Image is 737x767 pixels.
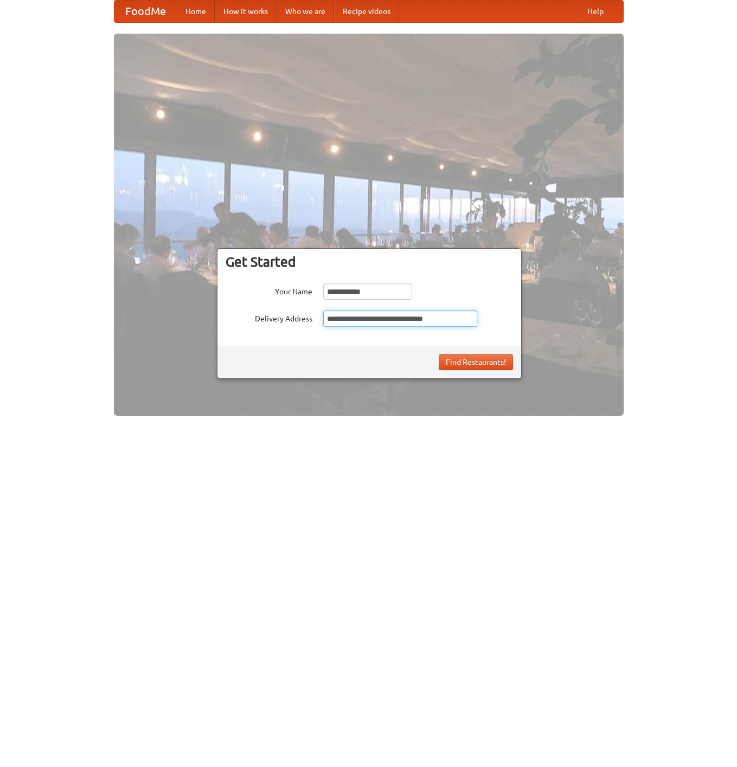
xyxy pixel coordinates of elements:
a: How it works [215,1,277,22]
a: FoodMe [114,1,177,22]
button: Find Restaurants! [439,354,513,370]
label: Your Name [226,283,312,297]
h3: Get Started [226,254,513,270]
a: Home [177,1,215,22]
a: Help [579,1,612,22]
a: Who we are [277,1,334,22]
label: Delivery Address [226,311,312,324]
a: Recipe videos [334,1,399,22]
